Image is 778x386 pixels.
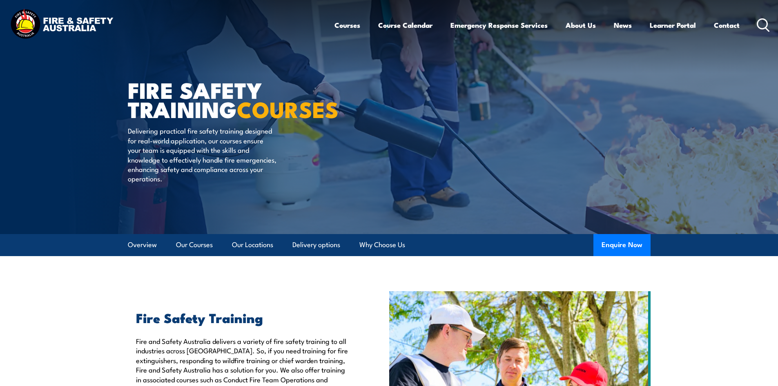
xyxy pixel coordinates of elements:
a: News [614,14,632,36]
a: Overview [128,234,157,256]
a: Courses [334,14,360,36]
button: Enquire Now [593,234,651,256]
a: Learner Portal [650,14,696,36]
a: Why Choose Us [359,234,405,256]
a: Emergency Response Services [450,14,548,36]
h1: FIRE SAFETY TRAINING [128,80,330,118]
a: Contact [714,14,740,36]
p: Delivering practical fire safety training designed for real-world application, our courses ensure... [128,126,277,183]
h2: Fire Safety Training [136,312,352,323]
a: Delivery options [292,234,340,256]
a: About Us [566,14,596,36]
strong: COURSES [237,91,339,125]
a: Course Calendar [378,14,432,36]
a: Our Locations [232,234,273,256]
a: Our Courses [176,234,213,256]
